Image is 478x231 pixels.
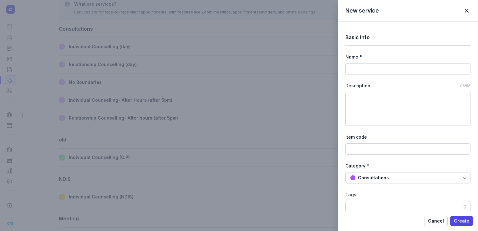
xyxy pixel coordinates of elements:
[358,174,389,182] div: Consultations
[345,82,458,90] div: Description
[345,33,470,42] h1: Basic info
[454,217,469,225] span: Create
[450,216,473,226] button: Create
[345,7,379,14] h2: New service
[345,162,470,170] div: Category *
[345,133,470,141] div: Item code
[345,191,470,198] div: Tags
[345,53,470,61] div: Name *
[460,82,470,90] small: 0/255
[428,217,444,225] span: Cancel
[424,216,448,226] button: Cancel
